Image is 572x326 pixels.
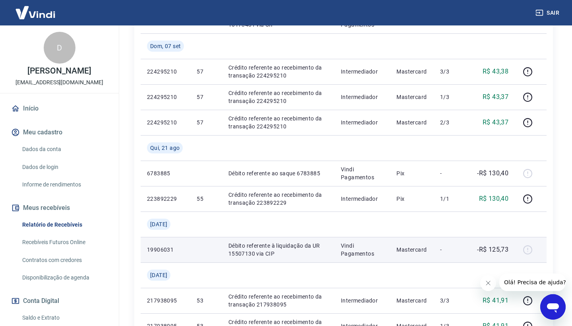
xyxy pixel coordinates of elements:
p: -R$ 130,40 [477,169,508,178]
p: Débito referente ao saque 6783885 [228,169,328,177]
p: Vindi Pagamentos [341,242,384,258]
p: -R$ 125,73 [477,245,508,254]
p: 224295210 [147,118,184,126]
button: Meus recebíveis [10,199,109,217]
p: Vindi Pagamentos [341,165,384,181]
p: Crédito referente ao recebimento da transação 217938095 [228,293,328,309]
p: Mastercard [396,68,427,76]
span: [DATE] [150,271,167,279]
p: Mastercard [396,246,427,254]
p: 2/3 [440,118,464,126]
iframe: Botão para abrir a janela de mensagens [540,294,566,320]
a: Contratos com credores [19,252,109,268]
p: Intermediador [341,195,384,203]
p: 57 [197,93,215,101]
p: Pix [396,169,427,177]
button: Conta Digital [10,292,109,310]
p: 224295210 [147,68,184,76]
p: Mastercard [396,297,427,305]
div: D [44,32,75,64]
p: 53 [197,297,215,305]
p: 57 [197,68,215,76]
p: Mastercard [396,93,427,101]
iframe: Mensagem da empresa [499,274,566,291]
span: Olá! Precisa de ajuda? [5,6,67,12]
p: Intermediador [341,68,384,76]
button: Sair [534,6,562,20]
a: Saldo e Extrato [19,310,109,326]
a: Dados da conta [19,141,109,157]
p: 1/1 [440,195,464,203]
p: Pix [396,195,427,203]
p: 6783885 [147,169,184,177]
img: Vindi [10,0,61,25]
p: 3/3 [440,68,464,76]
p: Crédito referente ao recebimento da transação 224295210 [228,114,328,130]
p: 3/3 [440,297,464,305]
p: - [440,246,464,254]
p: 223892229 [147,195,184,203]
p: 57 [197,118,215,126]
p: R$ 41,91 [483,296,508,305]
p: Intermediador [341,297,384,305]
p: 19906031 [147,246,184,254]
p: R$ 43,37 [483,92,508,102]
span: Qui, 21 ago [150,144,180,152]
p: Crédito referente ao recebimento da transação 224295210 [228,89,328,105]
p: R$ 43,37 [483,118,508,127]
p: Crédito referente ao recebimento da transação 224295210 [228,64,328,80]
a: Informe de rendimentos [19,177,109,193]
p: R$ 43,38 [483,67,508,76]
p: Crédito referente ao recebimento da transação 223892229 [228,191,328,207]
p: 217938095 [147,297,184,305]
p: Mastercard [396,118,427,126]
a: Dados de login [19,159,109,175]
span: Dom, 07 set [150,42,181,50]
p: [PERSON_NAME] [27,67,91,75]
a: Relatório de Recebíveis [19,217,109,233]
a: Início [10,100,109,117]
p: - [440,169,464,177]
p: Débito referente à liquidação da UR 15507130 via CIP [228,242,328,258]
p: Intermediador [341,118,384,126]
p: 55 [197,195,215,203]
a: Recebíveis Futuros Online [19,234,109,250]
iframe: Fechar mensagem [480,275,496,291]
button: Meu cadastro [10,124,109,141]
p: [EMAIL_ADDRESS][DOMAIN_NAME] [15,78,103,87]
p: Intermediador [341,93,384,101]
span: [DATE] [150,220,167,228]
p: 1/3 [440,93,464,101]
a: Disponibilização de agenda [19,270,109,286]
p: 224295210 [147,93,184,101]
p: R$ 130,40 [479,194,509,204]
